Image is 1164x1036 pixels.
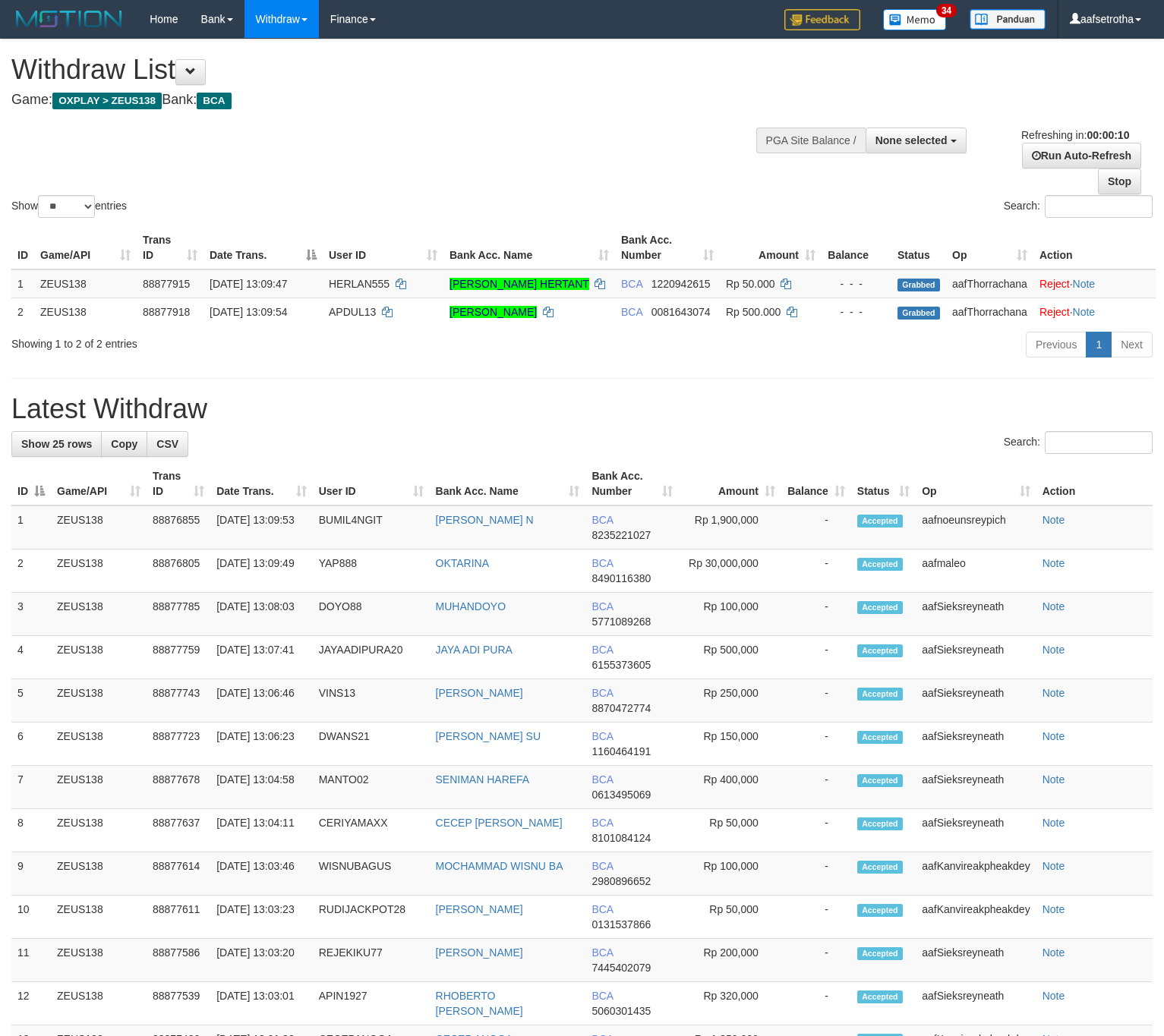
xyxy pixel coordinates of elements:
td: - [781,809,851,852]
td: MANTO02 [313,766,430,809]
td: 88877539 [147,982,210,1025]
a: Note [1043,946,1065,959]
span: Copy 8101084124 to clipboard [591,832,651,844]
td: · [1033,269,1156,298]
td: CERIYAMAXX [313,809,430,852]
td: aafSieksreyneath [916,939,1036,982]
span: Copy [111,438,137,450]
td: 8 [11,809,51,852]
td: [DATE] 13:06:46 [210,679,313,723]
span: Rp 500.000 [726,306,781,318]
td: DOYO88 [313,593,430,636]
td: JAYAADIPURA20 [313,636,430,679]
td: aafKanvireakpheakdey [916,896,1036,939]
a: Note [1043,687,1065,699]
td: 4 [11,636,51,679]
th: Bank Acc. Number: activate to sort column ascending [585,462,678,505]
span: 88877918 [143,306,190,318]
td: 88876805 [147,549,210,593]
a: Note [1043,557,1065,569]
span: HERLAN555 [329,278,390,290]
th: Balance: activate to sort column ascending [781,462,851,505]
td: 2 [11,549,51,593]
td: [DATE] 13:08:03 [210,593,313,636]
td: ZEUS138 [51,723,147,766]
a: [PERSON_NAME] [436,687,523,699]
th: User ID: activate to sort column ascending [323,226,443,269]
span: BCA [591,557,613,569]
th: ID: activate to sort column descending [11,462,51,505]
th: User ID: activate to sort column ascending [313,462,430,505]
span: None selected [875,134,948,146]
td: ZEUS138 [51,939,147,982]
td: Rp 250,000 [679,679,781,723]
input: Search: [1045,431,1153,454]
th: Bank Acc. Name: activate to sort column ascending [443,226,615,269]
span: Accepted [857,817,903,830]
td: 11 [11,939,51,982]
span: 88877915 [143,278,190,290]
td: Rp 100,000 [679,593,781,636]
td: ZEUS138 [51,593,147,636]
img: MOTION_logo.png [11,8,127,30]
td: [DATE] 13:04:58 [210,766,313,809]
a: 1 [1086,332,1112,357]
td: - [781,766,851,809]
span: BCA [591,514,613,526]
div: PGA Site Balance / [756,128,866,153]
th: Status [891,226,946,269]
td: Rp 500,000 [679,636,781,679]
td: 88877614 [147,852,210,896]
td: Rp 100,000 [679,852,781,896]
span: BCA [591,600,613,612]
a: [PERSON_NAME] [436,946,523,959]
td: Rp 30,000,000 [679,549,781,593]
td: Rp 1,900,000 [679,505,781,549]
td: [DATE] 13:09:53 [210,505,313,549]
span: [DATE] 13:09:54 [210,306,287,318]
td: aafnoeunsreypich [916,505,1036,549]
th: Op: activate to sort column ascending [916,462,1036,505]
span: BCA [591,644,613,656]
th: Game/API: activate to sort column ascending [34,226,137,269]
a: Next [1111,332,1153,357]
span: APDUL13 [329,306,376,318]
th: Status: activate to sort column ascending [851,462,916,505]
img: Button%20Memo.svg [883,9,947,30]
td: [DATE] 13:03:01 [210,982,313,1025]
a: Reject [1039,306,1070,318]
th: Amount: activate to sort column ascending [679,462,781,505]
span: Copy 0131537866 to clipboard [591,918,651,931]
td: 88877637 [147,809,210,852]
td: Rp 200,000 [679,939,781,982]
td: aafmaleo [916,549,1036,593]
th: Action [1036,462,1153,505]
label: Show entries [11,195,127,218]
td: WISNUBAGUS [313,852,430,896]
td: YAP888 [313,549,430,593]
span: Copy 5060301435 to clipboard [591,1005,651,1017]
label: Search: [1004,195,1153,218]
span: Copy 0081643074 to clipboard [651,306,711,318]
span: BCA [621,278,642,290]
td: REJEKIKU77 [313,939,430,982]
h1: Withdraw List [11,55,761,85]
div: - - - [828,276,885,291]
a: Stop [1098,168,1141,194]
th: Date Trans.: activate to sort column descending [203,226,323,269]
td: 1 [11,505,51,549]
a: Note [1043,644,1065,656]
span: [DATE] 13:09:47 [210,278,287,290]
th: Bank Acc. Number: activate to sort column ascending [615,226,720,269]
td: 12 [11,982,51,1025]
div: Showing 1 to 2 of 2 entries [11,330,474,351]
span: Copy 8490116380 to clipboard [591,572,651,584]
span: CSV [156,438,178,450]
td: ZEUS138 [51,982,147,1025]
th: Bank Acc. Name: activate to sort column ascending [430,462,586,505]
a: Note [1043,860,1065,872]
span: Copy 6155373605 to clipboard [591,659,651,671]
td: ZEUS138 [51,679,147,723]
span: Accepted [857,904,903,917]
td: [DATE] 13:03:20 [210,939,313,982]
